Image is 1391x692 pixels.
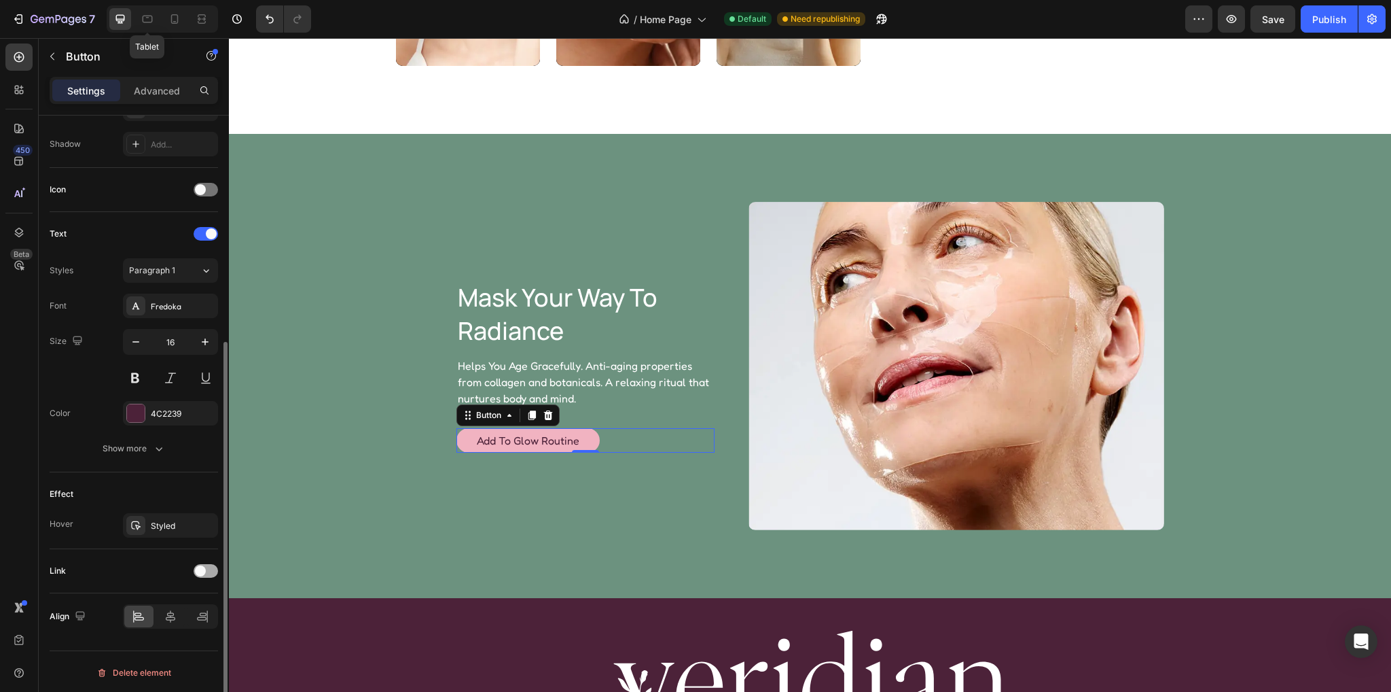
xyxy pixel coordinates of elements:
div: Align [50,608,88,626]
div: Styled [151,520,215,532]
button: Paragraph 1 [123,258,218,283]
span: Paragraph 1 [129,264,175,277]
button: 7 [5,5,101,33]
p: Helps You Age Gracefully. Anti-aging properties from collagen and botanicals. A relaxing ritual t... [229,319,484,368]
p: Advanced [134,84,180,98]
div: Shadow [50,138,81,150]
div: Show more [103,442,166,455]
div: Fredoka [151,300,215,313]
div: Hover [50,518,73,530]
p: 7 [89,11,95,27]
div: Open Intercom Messenger [1345,625,1377,658]
div: 450 [13,145,33,156]
p: Button [66,48,181,65]
div: Text [50,228,67,240]
div: Button [245,371,275,383]
div: Styles [50,264,73,277]
img: gempages_579986419619987989-02e3c5c2-d1c5-4768-943f-3744d59c6685.webp [520,164,935,492]
button: Publish [1301,5,1358,33]
div: Icon [50,184,66,196]
div: Font [50,300,67,312]
span: Save [1262,14,1284,25]
span: Need republishing [791,13,860,25]
div: Size [50,332,86,351]
span: Default [738,13,766,25]
button: Delete element [50,662,218,684]
p: Settings [67,84,105,98]
div: 4C2239 [151,408,215,420]
p: Add to Glow Routine [248,394,350,411]
span: / [634,12,637,27]
div: Delete element [96,665,171,681]
div: Publish [1312,12,1346,27]
button: Save [1250,5,1295,33]
iframe: Design area [229,38,1391,692]
button: Show more [50,436,218,461]
div: Effect [50,488,73,500]
div: Undo/Redo [256,5,311,33]
span: Home Page [640,12,691,27]
div: Color [50,407,71,419]
div: Beta [10,249,33,260]
div: Add... [151,139,215,151]
button: <p>Add to Glow Routine</p> [228,390,371,415]
div: Link [50,565,66,577]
